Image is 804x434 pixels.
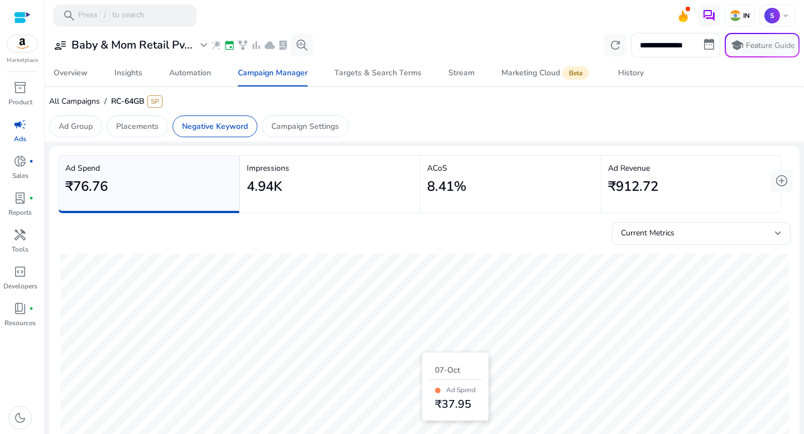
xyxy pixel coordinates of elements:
[169,69,211,77] div: Automation
[770,170,793,192] button: add_circle
[65,179,108,195] h2: ₹76.76
[8,97,32,107] p: Product
[427,162,594,174] p: ACoS
[264,40,275,51] span: cloud
[775,174,788,187] span: add_circle
[29,159,33,163] span: fiber_manual_record
[13,118,27,131] span: campaign
[13,411,27,425] span: dark_mode
[65,162,232,174] p: Ad Spend
[295,38,309,52] span: search_insights
[54,38,67,52] span: user_attributes
[608,179,658,195] h2: ₹912.72
[730,38,744,52] span: school
[291,34,313,56] button: search_insights
[730,10,741,21] img: in.svg
[251,40,262,51] span: bar_chart
[13,228,27,242] span: handyman
[562,66,589,80] span: Beta
[608,162,775,174] p: Ad Revenue
[427,179,466,195] h2: 8.41%
[14,134,26,144] p: Ads
[13,265,27,278] span: code_blocks
[224,40,235,51] span: event
[13,302,27,315] span: book_4
[238,69,308,77] div: Campaign Manager
[12,244,28,254] p: Tools
[197,38,210,52] span: expand_more
[12,171,28,181] p: Sales
[114,69,142,77] div: Insights
[3,281,37,291] p: Developers
[746,40,795,51] p: Feature Guide
[725,33,800,57] button: schoolFeature Guide
[781,11,790,20] span: keyboard_arrow_down
[78,9,144,22] p: Press to search
[618,69,644,77] div: History
[13,155,27,168] span: donut_small
[13,191,27,205] span: lab_profile
[71,38,193,52] h3: Baby & Mom Retail Pv...
[277,40,289,51] span: lab_profile
[100,9,110,22] span: /
[764,8,780,23] p: S
[29,196,33,200] span: fiber_manual_record
[29,306,33,311] span: fiber_manual_record
[604,34,626,56] button: refresh
[7,56,38,65] p: Marketplace
[8,208,32,218] p: Reports
[7,35,37,52] img: amazon.svg
[54,69,88,77] div: Overview
[13,81,27,94] span: inventory_2
[59,120,93,132] p: Ad Group
[334,69,422,77] div: Targets & Search Terms
[49,96,100,107] span: All Campaigns
[63,9,76,22] span: search
[210,40,222,51] span: wand_stars
[609,38,622,52] span: refresh
[741,11,750,20] p: IN
[271,120,339,132] p: Campaign Settings
[4,318,36,328] p: Resources
[116,120,159,132] p: Placements
[237,40,248,51] span: family_history
[501,69,591,78] div: Marketing Cloud
[247,162,414,174] p: Impressions
[100,96,111,107] span: /
[621,228,674,238] span: Current Metrics
[182,120,248,132] p: Negative Keyword
[247,179,282,195] h2: 4.94K
[448,69,475,77] div: Stream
